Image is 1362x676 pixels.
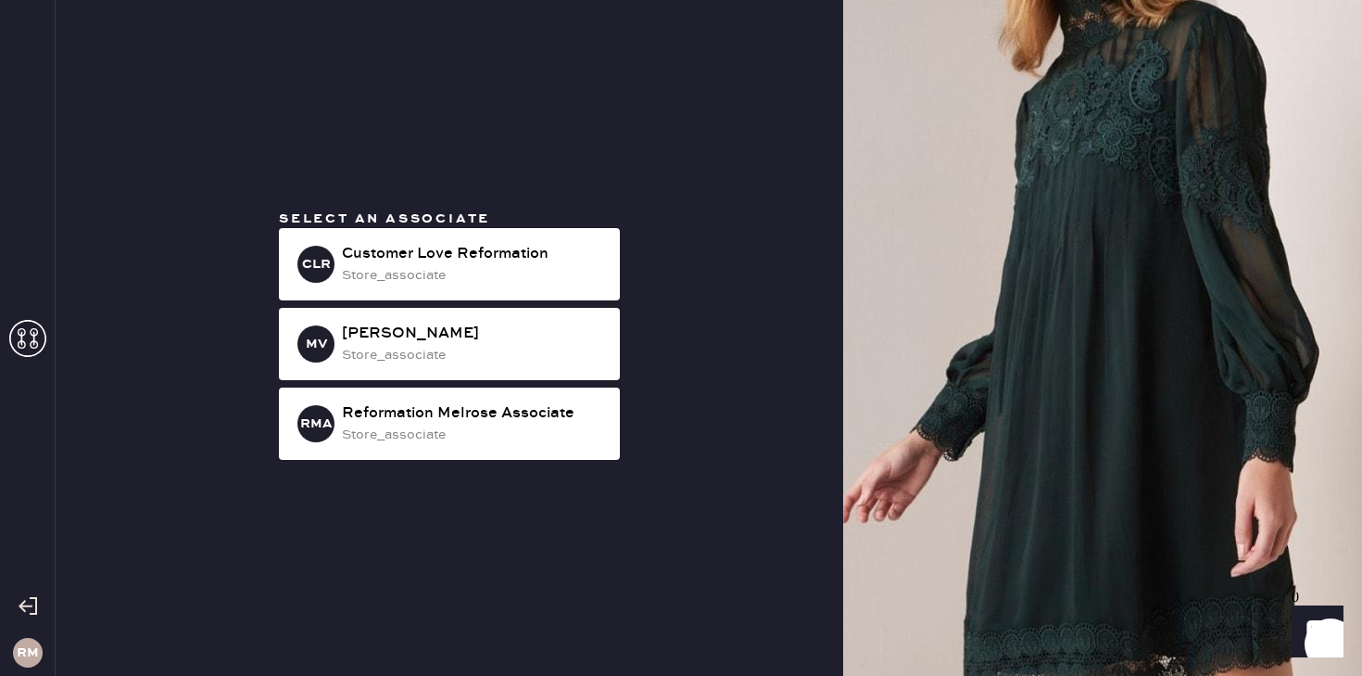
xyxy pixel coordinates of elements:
div: Customer Love Reformation [342,243,605,265]
div: store_associate [342,425,605,445]
div: Reformation Melrose Associate [342,402,605,425]
h3: MV [306,338,327,351]
div: store_associate [342,265,605,286]
iframe: Front Chat [1274,593,1354,672]
div: store_associate [342,345,605,365]
h3: RM [17,646,39,659]
h3: CLR [302,258,331,271]
span: Select an associate [279,210,490,227]
h3: RMA [300,417,333,430]
div: [PERSON_NAME] [342,323,605,345]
